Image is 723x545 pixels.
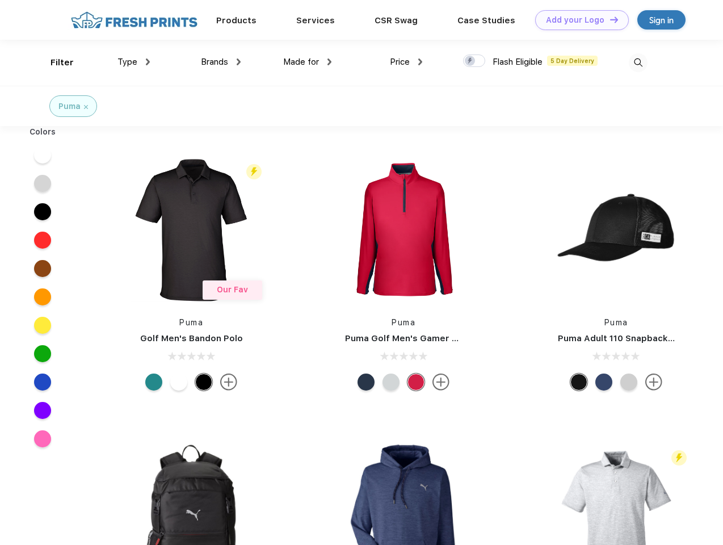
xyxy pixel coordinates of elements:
a: Puma [604,318,628,327]
div: Peacoat with Qut Shd [595,374,612,391]
a: Puma [179,318,203,327]
span: 5 Day Delivery [547,56,598,66]
img: DT [610,16,618,23]
img: func=resize&h=266 [116,154,267,305]
span: Type [117,57,137,67]
img: filter_cancel.svg [84,105,88,109]
img: dropdown.png [327,58,331,65]
div: Bright White [170,374,187,391]
span: Made for [283,57,319,67]
img: dropdown.png [146,58,150,65]
a: Puma [392,318,415,327]
a: CSR Swag [375,15,418,26]
img: more.svg [220,374,237,391]
div: Quarry Brt Whit [620,374,637,391]
div: Ski Patrol [407,374,424,391]
div: Sign in [649,14,674,27]
div: Add your Logo [546,15,604,25]
img: fo%20logo%202.webp [68,10,201,30]
div: Green Lagoon [145,374,162,391]
img: func=resize&h=266 [541,154,692,305]
span: Price [390,57,410,67]
span: Flash Eligible [493,57,543,67]
div: Navy Blazer [358,374,375,391]
img: more.svg [645,374,662,391]
img: dropdown.png [418,58,422,65]
div: Puma [58,100,81,112]
img: desktop_search.svg [629,53,648,72]
div: High Rise [382,374,400,391]
a: Services [296,15,335,26]
span: Our Fav [217,285,248,294]
div: Filter [51,56,74,69]
div: Puma Black [195,374,212,391]
div: Pma Blk with Pma Blk [570,374,587,391]
a: Golf Men's Bandon Polo [140,333,243,343]
img: more.svg [432,374,449,391]
div: Colors [21,126,65,138]
a: Puma Golf Men's Gamer Golf Quarter-Zip [345,333,524,343]
img: flash_active_toggle.svg [246,164,262,179]
img: func=resize&h=266 [328,154,479,305]
img: dropdown.png [237,58,241,65]
a: Sign in [637,10,686,30]
a: Products [216,15,257,26]
span: Brands [201,57,228,67]
img: flash_active_toggle.svg [671,450,687,466]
